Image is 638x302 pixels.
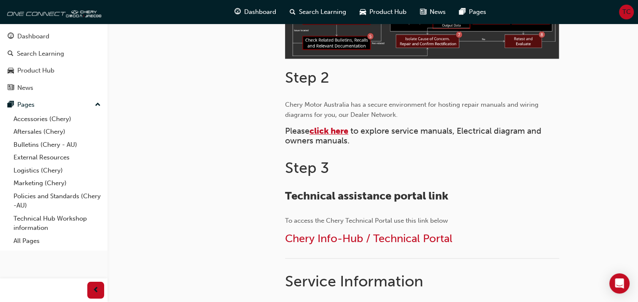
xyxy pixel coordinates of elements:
[17,66,54,75] div: Product Hub
[285,101,540,119] span: Chery Motor Australia has a secure environment for hosting repair manuals and wiring diagrams for...
[360,7,366,17] span: car-icon
[3,97,104,113] button: Pages
[3,63,104,78] a: Product Hub
[413,3,452,21] a: news-iconNews
[285,189,448,202] span: Technical assistance portal link
[234,7,241,17] span: guage-icon
[285,126,310,136] span: Please
[290,7,296,17] span: search-icon
[17,32,49,41] div: Dashboard
[17,49,64,59] div: Search Learning
[369,7,406,17] span: Product Hub
[95,100,101,111] span: up-icon
[10,190,104,212] a: Policies and Standards (Chery -AU)
[459,7,466,17] span: pages-icon
[430,7,446,17] span: News
[285,159,329,177] span: Step 3
[285,68,329,86] span: Step 2
[17,100,35,110] div: Pages
[8,67,14,75] span: car-icon
[452,3,493,21] a: pages-iconPages
[3,80,104,96] a: News
[285,217,448,224] span: To access the Chery Technical Portal use this link below
[8,84,14,92] span: news-icon
[283,3,353,21] a: search-iconSearch Learning
[244,7,276,17] span: Dashboard
[8,33,14,40] span: guage-icon
[3,27,104,97] button: DashboardSearch LearningProduct HubNews
[10,113,104,126] a: Accessories (Chery)
[10,177,104,190] a: Marketing (Chery)
[10,138,104,151] a: Bulletins (Chery - AU)
[619,5,634,19] button: TC
[228,3,283,21] a: guage-iconDashboard
[10,235,104,248] a: All Pages
[10,164,104,177] a: Logistics (Chery)
[299,7,346,17] span: Search Learning
[10,125,104,138] a: Aftersales (Chery)
[285,126,544,146] span: to explore service manuals, Electrical diagram and owners manuals.
[4,3,101,20] img: oneconnect
[353,3,413,21] a: car-iconProduct Hub
[3,29,104,44] a: Dashboard
[609,273,630,294] div: Open Intercom Messenger
[8,101,14,109] span: pages-icon
[10,151,104,164] a: External Resources
[622,7,631,17] span: TC
[285,232,452,245] a: Chery Info-Hub / Technical Portal
[310,126,348,136] a: click here
[8,50,13,58] span: search-icon
[10,212,104,235] a: Technical Hub Workshop information
[469,7,486,17] span: Pages
[93,285,99,296] span: prev-icon
[285,272,423,290] span: Service Information
[420,7,426,17] span: news-icon
[3,46,104,62] a: Search Learning
[17,83,33,93] div: News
